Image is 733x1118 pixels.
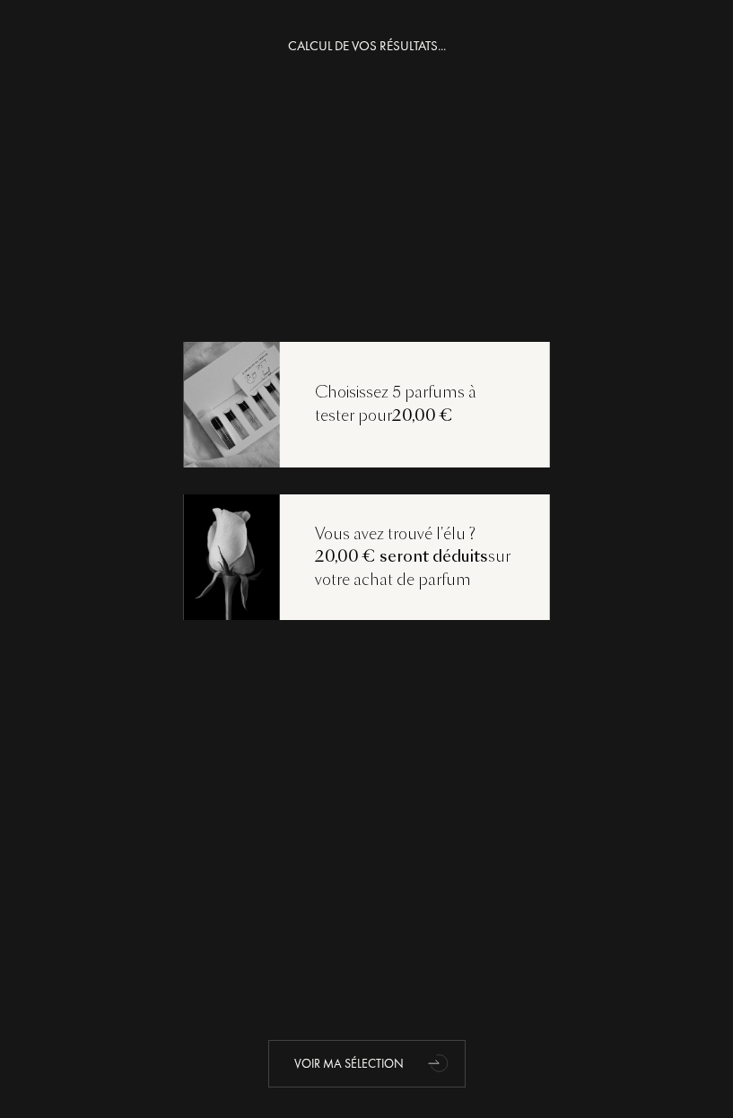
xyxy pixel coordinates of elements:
div: animation [422,1044,458,1080]
div: Choisissez 5 parfums à tester pour [279,381,550,427]
div: Voir ma sélection [268,1040,466,1087]
div: CALCUL DE VOS RÉSULTATS... [288,36,446,57]
img: recoload1.png [182,339,279,468]
span: 20,00 € [392,405,453,426]
span: 20,00 € seront déduits [315,546,488,567]
img: recoload3.png [182,492,279,621]
div: Vous avez trouvé l'élu ? sur votre achat de parfum [279,523,550,592]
